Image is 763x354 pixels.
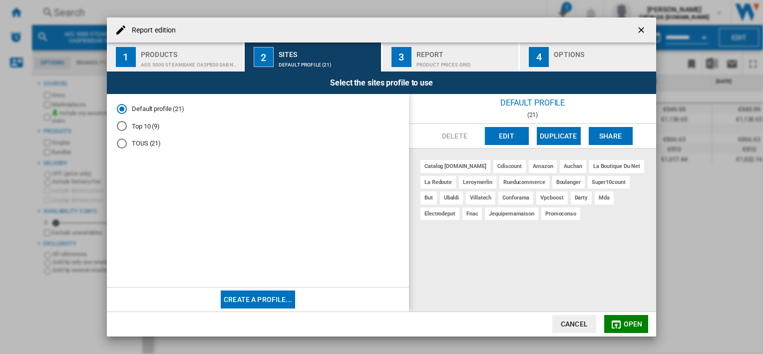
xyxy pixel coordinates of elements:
button: Cancel [552,315,596,333]
div: 3 [391,47,411,67]
button: 1 Products AEG 5000 STEAMBAKE OA5PB50SAB NOIR [107,42,244,71]
md-radio-button: Top 10 (9) [117,121,399,131]
div: Options [554,46,652,57]
div: la redoute [420,176,456,188]
div: catalog [DOMAIN_NAME] [420,160,490,172]
button: 2 Sites Default profile (21) [245,42,382,71]
div: cdiscount [493,160,526,172]
button: 4 Options [520,42,656,71]
div: mda [595,191,614,204]
div: 1 [116,47,136,67]
div: darty [571,191,592,204]
div: AEG 5000 STEAMBAKE OA5PB50SAB NOIR [141,57,239,67]
div: jequipemamaison [485,207,538,220]
div: electrodepot [420,207,459,220]
div: fnac [462,207,482,220]
div: Product prices grid [416,57,515,67]
div: boulanger [552,176,585,188]
div: leroymerlin [459,176,496,188]
button: getI18NText('BUTTONS.CLOSE_DIALOG') [632,20,652,40]
div: rueducommerce [499,176,549,188]
div: (21) [409,111,656,118]
md-radio-button: TOUS (21) [117,139,399,148]
div: villatech [466,191,495,204]
div: 2 [254,47,274,67]
button: Delete [433,127,477,145]
button: Edit [485,127,529,145]
button: Open [604,315,648,333]
div: conforama [498,191,533,204]
div: Default profile (21) [279,57,377,67]
div: amazon [529,160,557,172]
div: promoconso [541,207,580,220]
div: Sites [279,46,377,57]
span: Open [624,320,643,328]
div: 4 [529,47,549,67]
div: super10count [588,176,630,188]
button: 3 Report Product prices grid [382,42,520,71]
div: but [420,191,437,204]
div: Default profile [409,94,656,111]
div: Select the sites profile to use [107,71,656,94]
button: Share [589,127,633,145]
ng-md-icon: getI18NText('BUTTONS.CLOSE_DIALOG') [636,25,648,37]
div: ubaldi [440,191,463,204]
div: auchan [560,160,586,172]
button: Duplicate [537,127,581,145]
button: Create a profile... [221,290,295,308]
div: Products [141,46,239,57]
md-radio-button: Default profile (21) [117,104,399,113]
div: vpcboost [536,191,567,204]
h4: Report edition [127,25,176,35]
div: Report [416,46,515,57]
div: la boutique du net [589,160,644,172]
